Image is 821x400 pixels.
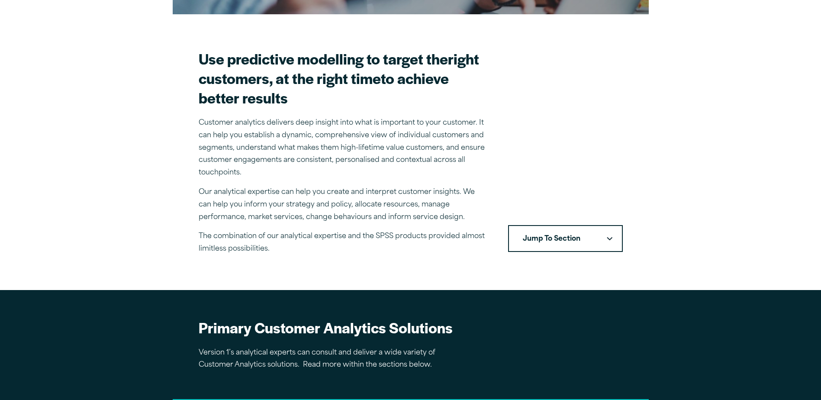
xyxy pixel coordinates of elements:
h2: Use predictive modelling to target the to achieve better results [199,49,487,107]
h2: Primary Customer Analytics Solutions [199,318,458,337]
p: Customer analytics delivers deep insight into what is important to your customer. It can help you... [199,117,487,179]
p: Our analytical expertise can help you create and interpret customer insights. We can help you inf... [199,186,487,223]
strong: right customers, at the right time [199,48,479,88]
p: Version 1’s analytical experts can consult and deliver a wide variety of Customer Analytics solut... [199,347,458,372]
svg: Downward pointing chevron [607,237,612,241]
button: Jump To SectionDownward pointing chevron [508,225,623,252]
nav: Table of Contents [508,225,623,252]
p: The combination of our analytical expertise and the SPSS products provided almost limitless possi... [199,230,487,255]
